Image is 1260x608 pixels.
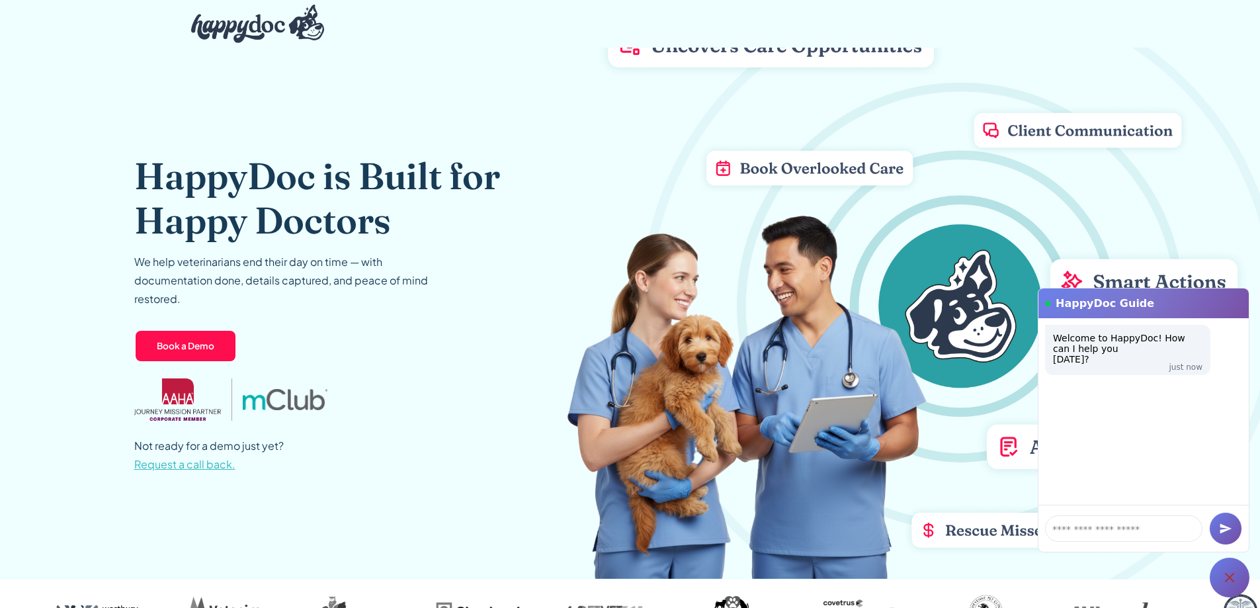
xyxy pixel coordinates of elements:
a: Book a Demo [134,329,237,363]
p: Not ready for a demo just yet? [134,437,284,474]
span: Request a call back. [134,457,235,471]
img: HappyDoc Logo: A happy dog with his ear up, listening. [191,5,325,43]
h1: HappyDoc is Built for Happy Doctors [134,153,581,242]
img: mclub logo [243,389,327,410]
img: AAHA Advantage logo [134,378,222,421]
p: We help veterinarians end their day on time — with documentation done, details captured, and peac... [134,253,452,308]
a: home [181,1,325,46]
